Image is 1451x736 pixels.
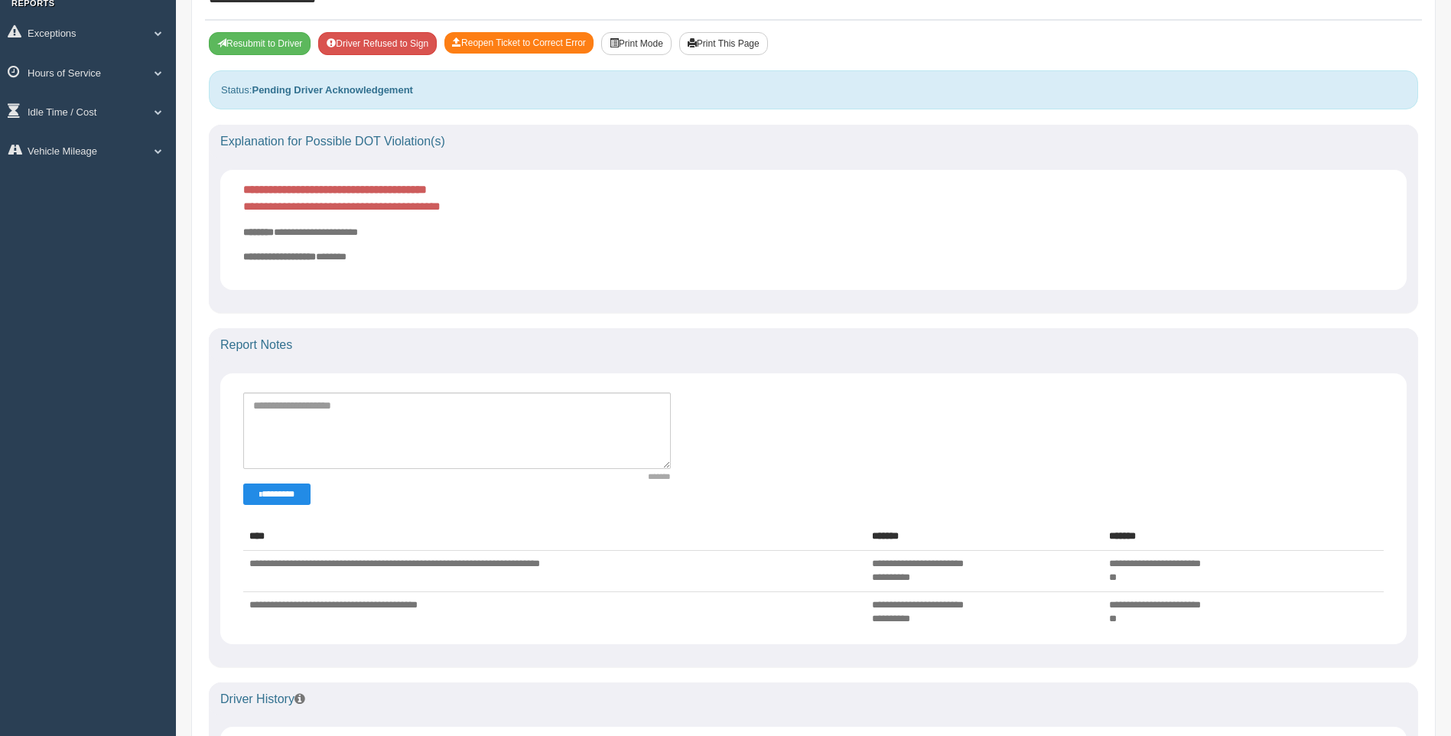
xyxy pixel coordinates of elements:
[209,70,1418,109] div: Status:
[679,32,768,55] button: Print This Page
[209,32,311,55] button: Resubmit To Driver
[444,32,594,54] button: Reopen Ticket
[209,328,1418,362] div: Report Notes
[209,125,1418,158] div: Explanation for Possible DOT Violation(s)
[243,484,311,505] button: Change Filter Options
[601,32,672,55] button: Print Mode
[318,32,437,55] button: Driver Refused to Sign
[252,84,412,96] strong: Pending Driver Acknowledgement
[209,682,1418,716] div: Driver History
